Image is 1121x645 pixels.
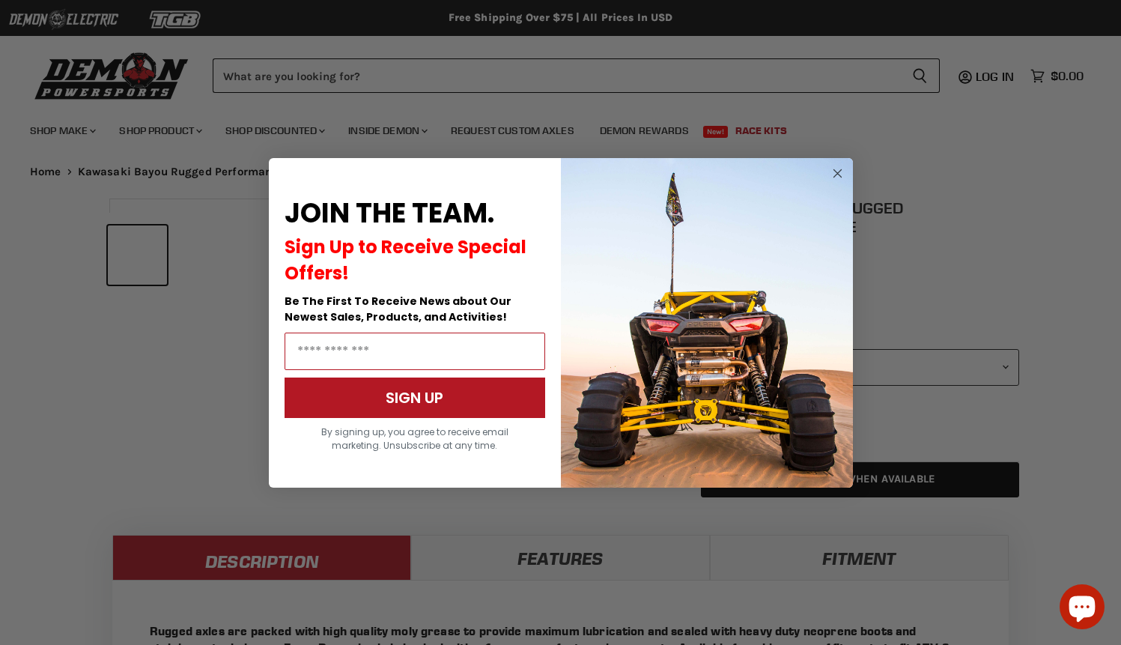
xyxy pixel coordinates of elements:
input: Email Address [285,333,545,370]
inbox-online-store-chat: Shopify online store chat [1055,584,1109,633]
button: Close dialog [828,164,847,183]
span: Be The First To Receive News about Our Newest Sales, Products, and Activities! [285,294,511,324]
span: JOIN THE TEAM. [285,194,494,232]
img: a9095488-b6e7-41ba-879d-588abfab540b.jpeg [561,158,853,488]
span: Sign Up to Receive Special Offers! [285,234,526,285]
span: By signing up, you agree to receive email marketing. Unsubscribe at any time. [321,426,508,452]
button: SIGN UP [285,378,545,418]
